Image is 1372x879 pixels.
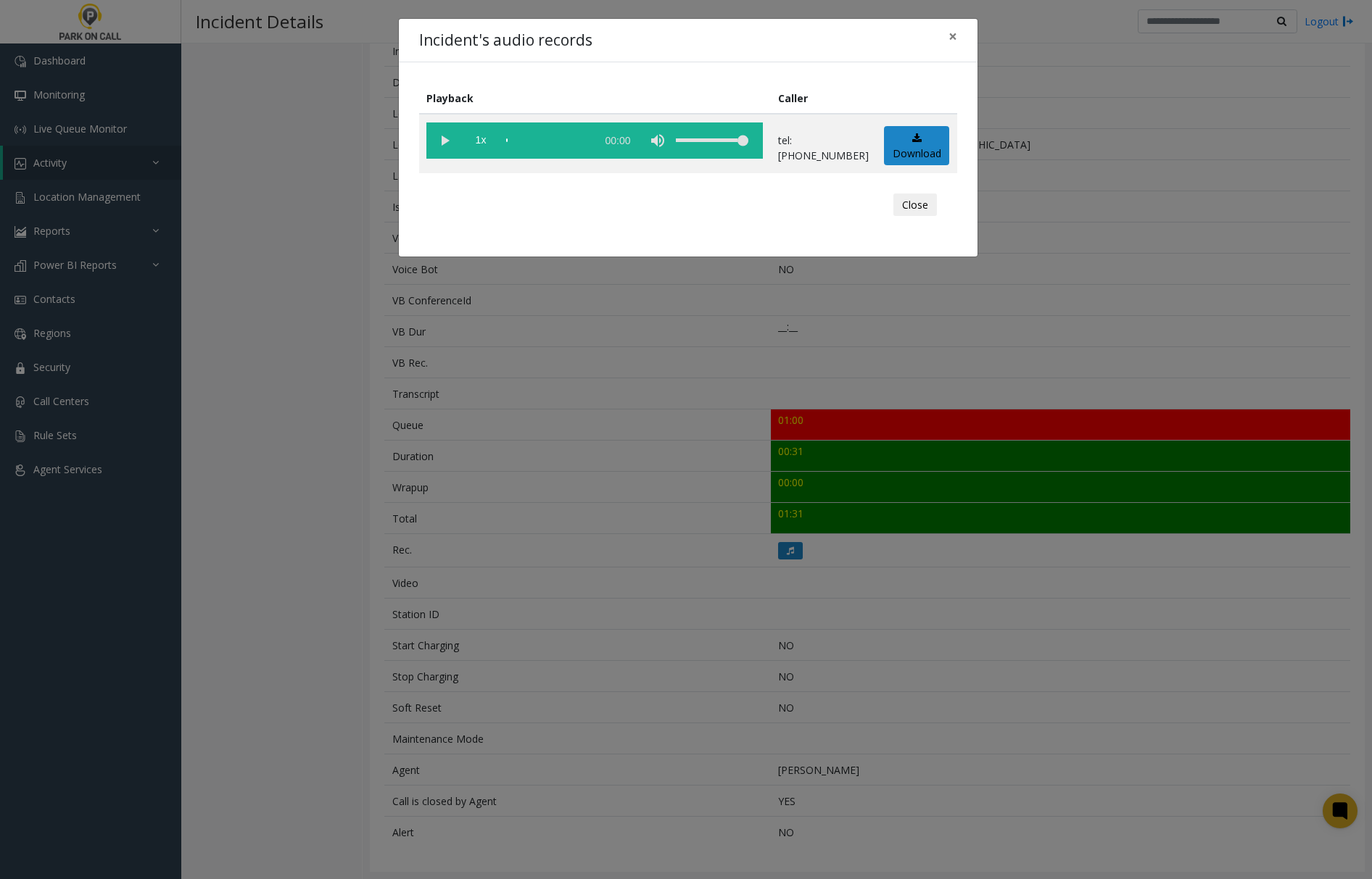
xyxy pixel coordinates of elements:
button: Close [893,193,937,217]
th: Caller [771,83,877,114]
th: Playback [419,83,771,114]
h4: Incident's audio records [419,29,592,52]
div: scrub bar [506,122,589,159]
div: volume level [676,122,748,159]
p: tel:[PHONE_NUMBER] [778,133,869,163]
span: playback speed button [463,122,499,159]
button: Close [938,19,967,54]
span: × [949,26,957,46]
a: Download [884,126,949,166]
